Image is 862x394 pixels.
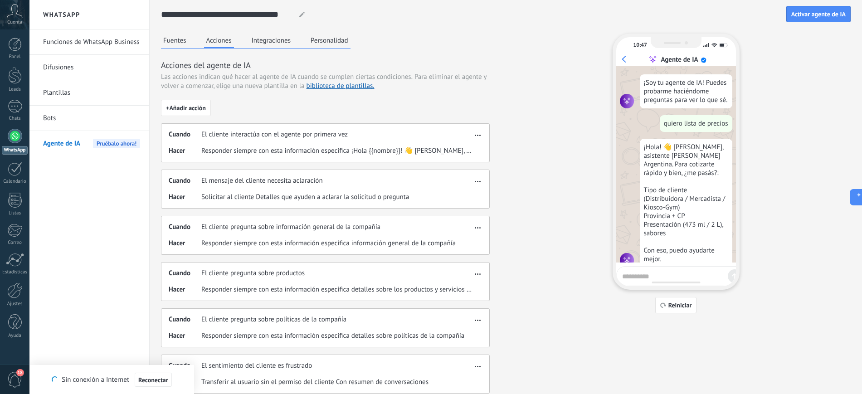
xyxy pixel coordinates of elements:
[29,29,149,55] li: Funciones de WhatsApp Business
[29,106,149,131] li: Bots
[660,115,732,132] div: quiero lista de precios
[169,193,201,202] span: Hacer
[169,269,201,278] span: Cuando
[43,80,140,106] a: Plantillas
[161,100,211,116] button: +Añadir acción
[201,378,429,387] span: Transferir al usuario sin el permiso del cliente Con resumen de conversaciones
[2,210,28,216] div: Listas
[2,333,28,339] div: Ayuda
[43,131,140,156] a: Agente de IAPruébalo ahora!
[169,315,201,324] span: Cuando
[786,6,851,22] button: Activar agente de IA
[201,130,348,139] span: El cliente interactúa con el agente por primera vez
[201,176,323,185] span: El mensaje del cliente necesita aclaración
[169,361,201,370] span: Cuando
[633,42,647,49] div: 10:47
[655,297,697,313] button: Reiniciar
[169,239,201,248] span: Hacer
[201,146,472,156] span: Responder siempre con esta información específica ¡Hola {{nombre}}! 👋 [PERSON_NAME], asistente [P...
[43,55,140,80] a: Difusiones
[308,34,351,47] button: Personalidad
[169,285,201,294] span: Hacer
[2,301,28,307] div: Ajustes
[201,269,305,278] span: El cliente pregunta sobre productos
[52,372,171,387] div: Sin conexión a Internet
[169,176,201,185] span: Cuando
[201,285,472,294] span: Responder siempre con esta información específica detalles sobre los productos y servicios releva...
[201,361,312,370] span: El sentimiento del cliente es frustrado
[201,331,464,340] span: Responder siempre con esta información específica detalles sobre políticas de la compañía
[2,146,28,155] div: WhatsApp
[7,19,22,25] span: Cuenta
[201,315,346,324] span: El cliente pregunta sobre políticas de la compañía
[2,179,28,185] div: Calendario
[29,80,149,106] li: Plantillas
[640,139,732,268] div: ¡Hola! 👋 [PERSON_NAME], asistente [PERSON_NAME] Argentina. Para cotizarte rápido y bien, ¿me pasá...
[620,94,634,108] img: agent icon
[43,131,80,156] span: Agente de IA
[161,73,487,90] span: Para eliminar el agente y volver a comenzar, elige una nueva plantilla en la
[661,55,698,64] div: Agente de IA
[307,82,375,90] a: biblioteca de plantillas.
[2,240,28,246] div: Correo
[668,302,692,308] span: Reiniciar
[640,74,732,108] div: ¡Soy tu agente de IA! Puedes probarme haciéndome preguntas para ver lo que sé.
[201,223,380,232] span: El cliente pregunta sobre información general de la compañía
[169,146,201,156] span: Hacer
[2,54,28,60] div: Panel
[138,377,168,383] span: Reconectar
[43,106,140,131] a: Bots
[16,369,24,376] span: 18
[169,130,201,139] span: Cuando
[2,269,28,275] div: Estadísticas
[204,34,234,49] button: Acciones
[791,11,846,17] span: Activar agente de IA
[201,239,456,248] span: Responder siempre con esta información específica información general de la compañía
[135,373,172,387] button: Reconectar
[29,131,149,156] li: Agente de IA
[2,87,28,92] div: Leads
[93,139,140,148] span: Pruébalo ahora!
[201,193,409,202] span: Solicitar al cliente Detalles que ayuden a aclarar la solicitud o pregunta
[161,59,490,71] h3: Acciones del agente de IA
[620,253,634,268] img: agent icon
[249,34,293,47] button: Integraciones
[161,73,413,82] span: Las acciones indican qué hacer al agente de IA cuando se cumplen ciertas condiciones.
[29,55,149,80] li: Difusiones
[43,29,140,55] a: Funciones de WhatsApp Business
[2,116,28,122] div: Chats
[169,331,201,340] span: Hacer
[161,34,189,47] button: Fuentes
[166,105,206,111] span: + Añadir acción
[169,223,201,232] span: Cuando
